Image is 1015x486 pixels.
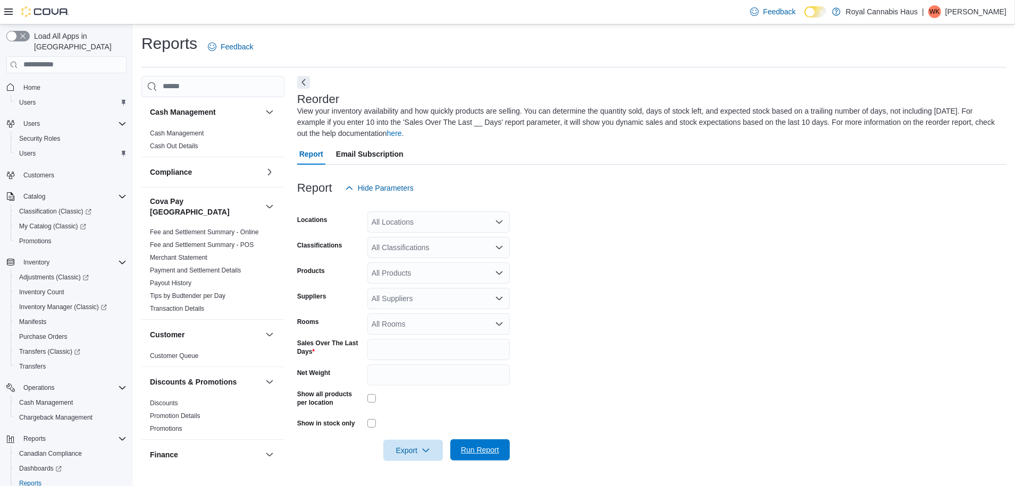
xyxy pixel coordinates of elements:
[297,216,328,224] label: Locations
[297,339,363,356] label: Sales Over The Last Days
[150,377,261,387] button: Discounts & Promotions
[150,425,182,432] a: Promotions
[11,234,131,249] button: Promotions
[15,271,127,284] span: Adjustments (Classic)
[150,412,200,420] a: Promotion Details
[15,301,111,313] a: Inventory Manager (Classic)
[11,146,131,161] button: Users
[150,107,261,117] button: Cash Management
[15,132,127,145] span: Security Roles
[19,381,127,394] span: Operations
[150,196,261,217] button: Cova Pay [GEOGRAPHIC_DATA]
[150,107,216,117] h3: Cash Management
[23,434,46,443] span: Reports
[15,360,127,373] span: Transfers
[150,228,259,236] a: Fee and Settlement Summary - Online
[263,376,276,388] button: Discounts & Promotions
[141,397,284,439] div: Discounts & Promotions
[19,222,86,231] span: My Catalog (Classic)
[2,255,131,270] button: Inventory
[15,147,40,160] a: Users
[19,381,59,394] button: Operations
[11,300,131,314] a: Inventory Manager (Classic)
[11,359,131,374] button: Transfers
[19,81,127,94] span: Home
[11,204,131,219] a: Classification (Classic)
[495,294,504,303] button: Open list of options
[19,81,45,94] a: Home
[341,177,418,199] button: Hide Parameters
[297,241,342,250] label: Classifications
[19,464,62,473] span: Dashboards
[15,396,127,409] span: Cash Management
[19,149,36,158] span: Users
[19,117,44,130] button: Users
[383,440,443,461] button: Export
[11,131,131,146] button: Security Roles
[19,288,64,296] span: Inventory Count
[15,447,127,460] span: Canadian Compliance
[221,41,253,52] span: Feedback
[19,318,46,326] span: Manifests
[461,445,499,455] span: Run Report
[495,243,504,252] button: Open list of options
[358,183,414,193] span: Hide Parameters
[15,235,127,248] span: Promotions
[15,96,40,109] a: Users
[11,285,131,300] button: Inventory Count
[2,431,131,446] button: Reports
[150,130,204,137] a: Cash Management
[15,411,97,424] a: Chargeback Management
[150,377,237,387] h3: Discounts & Promotions
[297,419,355,428] label: Show in stock only
[495,269,504,277] button: Open list of options
[15,271,93,284] a: Adjustments (Classic)
[11,270,131,285] a: Adjustments (Classic)
[945,5,1006,18] p: [PERSON_NAME]
[141,127,284,157] div: Cash Management
[299,143,323,165] span: Report
[150,254,207,261] a: Merchant Statement
[15,147,127,160] span: Users
[2,380,131,395] button: Operations
[150,167,192,177] h3: Compliance
[19,98,36,107] span: Users
[19,256,54,269] button: Inventory
[15,396,77,409] a: Cash Management
[150,241,254,249] span: Fee and Settlement Summary - POS
[450,439,510,461] button: Run Report
[150,352,198,360] a: Customer Queue
[263,448,276,461] button: Finance
[19,362,46,371] span: Transfers
[150,267,241,274] a: Payment and Settlement Details
[150,279,191,287] span: Payout History
[2,189,131,204] button: Catalog
[15,462,66,475] a: Dashboards
[297,390,363,407] label: Show all products per location
[150,129,204,138] span: Cash Management
[19,168,127,182] span: Customers
[15,447,86,460] a: Canadian Compliance
[15,132,64,145] a: Security Roles
[15,345,85,358] a: Transfers (Classic)
[263,106,276,118] button: Cash Management
[150,305,204,312] a: Transaction Details
[150,167,261,177] button: Compliance
[11,446,131,461] button: Canadian Compliance
[11,314,131,329] button: Manifests
[263,166,276,178] button: Compliance
[23,83,40,92] span: Home
[15,316,51,328] a: Manifests
[15,286,69,299] a: Inventory Count
[15,96,127,109] span: Users
[150,292,225,300] span: Tips by Budtender per Day
[19,347,80,356] span: Transfers (Classic)
[19,207,91,216] span: Classification (Classic)
[297,93,339,106] h3: Reorder
[150,399,178,407] a: Discounts
[15,220,127,233] span: My Catalog (Classic)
